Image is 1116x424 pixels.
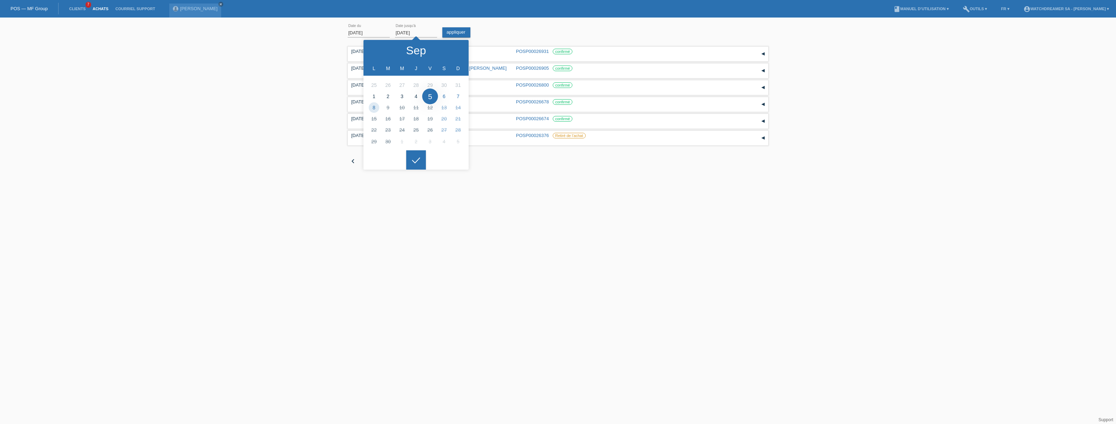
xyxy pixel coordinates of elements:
[219,2,223,6] i: close
[553,49,572,54] label: confirmé
[11,6,48,11] a: POS — MF Group
[442,27,470,37] a: appliquer
[516,49,549,54] a: POSP00026931
[112,7,158,11] a: Courriel Support
[516,66,549,71] a: POSP00026905
[516,133,549,138] a: POSP00026376
[1098,417,1113,422] a: Support
[180,6,218,11] a: [PERSON_NAME]
[758,116,768,126] div: étendre/coller
[758,82,768,93] div: étendre/coller
[406,45,426,56] div: Sep
[893,6,900,13] i: book
[553,133,586,138] label: Retiré de l‘achat
[553,116,572,122] label: confirmé
[351,99,379,104] div: [DATE]
[516,82,549,88] a: POSP00026800
[1020,7,1112,11] a: account_circleWatchdreamer SA - [PERSON_NAME] ▾
[351,116,379,121] div: [DATE]
[351,133,379,138] div: [DATE]
[758,99,768,110] div: étendre/coller
[351,82,379,88] div: [DATE]
[89,7,112,11] a: Achats
[86,2,91,8] span: 7
[959,7,991,11] a: buildOutils ▾
[553,99,572,105] label: confirmé
[890,7,952,11] a: bookManuel d’utilisation ▾
[963,6,970,13] i: build
[349,157,357,165] i: chevron_left
[351,49,379,54] div: [DATE]
[362,156,373,167] div: 1
[553,66,572,71] label: confirmé
[516,99,549,104] a: POSP00026678
[66,7,89,11] a: Clients
[1023,6,1030,13] i: account_circle
[998,7,1013,11] a: FR ▾
[516,116,549,121] a: POSP00026674
[351,66,379,71] div: [DATE]
[758,49,768,59] div: étendre/coller
[758,66,768,76] div: étendre/coller
[553,82,572,88] label: confirmé
[218,2,223,7] a: close
[758,133,768,143] div: étendre/coller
